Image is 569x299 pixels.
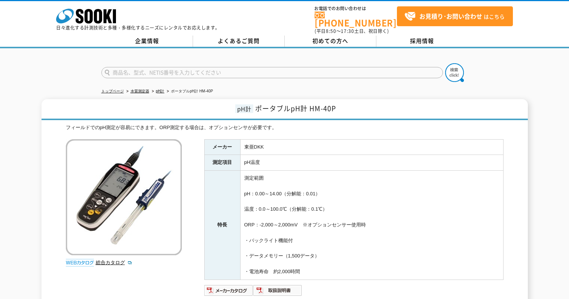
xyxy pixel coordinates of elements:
span: 初めての方へ [312,37,348,45]
img: btn_search.png [445,63,464,82]
a: 水質測定器 [131,89,149,93]
span: 17:30 [341,28,354,34]
td: 東亜DKK [240,139,503,155]
span: お電話でのお問い合わせは [315,6,397,11]
span: ポータブルpH計 HM-40P [255,103,336,113]
span: pH計 [235,104,253,113]
th: メーカー [204,139,240,155]
td: pH温度 [240,155,503,171]
a: お見積り･お問い合わせはこちら [397,6,513,26]
a: よくあるご質問 [193,36,285,47]
a: トップページ [101,89,124,93]
span: (平日 ～ 土日、祝日除く) [315,28,389,34]
img: ポータブルpH計 HM-40P [66,139,182,255]
img: メーカーカタログ [204,284,253,296]
th: 測定項目 [204,155,240,171]
a: 採用情報 [376,36,468,47]
a: 総合カタログ [96,260,132,265]
span: 8:50 [326,28,336,34]
a: 初めての方へ [285,36,376,47]
div: フィールドでのpH測定が容易にできます。ORP測定する場合は、オプションセンサが必要です。 [66,124,504,132]
li: ポータブルpH計 HM-40P [165,88,213,95]
th: 特長 [204,171,240,280]
a: メーカーカタログ [204,289,253,295]
span: はこちら [404,11,505,22]
a: pH計 [156,89,165,93]
p: 日々進化する計測技術と多種・多様化するニーズにレンタルでお応えします。 [56,25,220,30]
img: webカタログ [66,259,94,266]
strong: お見積り･お問い合わせ [419,12,482,21]
a: [PHONE_NUMBER] [315,12,397,27]
img: 取扱説明書 [253,284,302,296]
input: 商品名、型式、NETIS番号を入力してください [101,67,443,78]
a: 取扱説明書 [253,289,302,295]
td: 測定範囲 pH：0.00～14.00（分解能：0.01） 温度：0.0～100.0℃（分解能：0.1℃） ORP：-2,000～2,000mV ※オプションセンサー使用時 ・バックライト機能付 ... [240,171,503,280]
a: 企業情報 [101,36,193,47]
